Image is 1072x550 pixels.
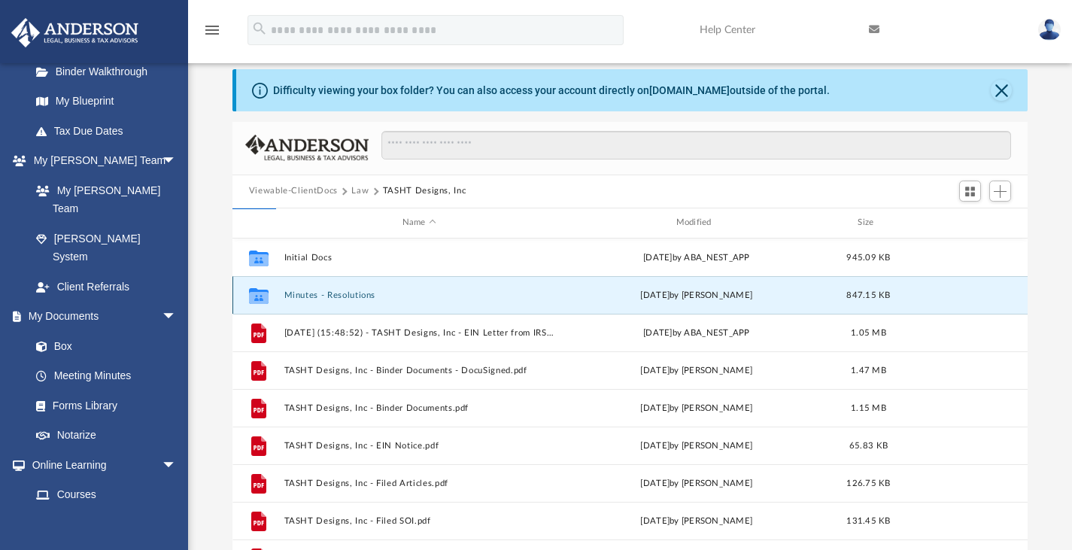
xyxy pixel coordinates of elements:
[21,390,184,421] a: Forms Library
[381,131,1011,160] input: Search files and folders
[561,476,832,490] div: [DATE] by [PERSON_NAME]
[561,401,832,415] div: [DATE] by [PERSON_NAME]
[838,216,898,229] div: Size
[21,331,184,361] a: Box
[284,365,554,375] button: TASHT Designs, Inc - Binder Documents - DocuSigned.pdf
[561,251,832,264] div: [DATE] by ABA_NEST_APP
[21,421,192,451] a: Notarize
[203,29,221,39] a: menu
[561,439,832,452] div: [DATE] by [PERSON_NAME]
[561,326,832,339] div: [DATE] by ABA_NEST_APP
[383,184,466,198] button: TASHT Designs, Inc
[21,361,192,391] a: Meeting Minutes
[1038,19,1061,41] img: User Pic
[561,363,832,377] div: [DATE] by [PERSON_NAME]
[21,480,192,510] a: Courses
[284,478,554,488] button: TASHT Designs, Inc - Filed Articles.pdf
[846,479,890,487] span: 126.75 KB
[846,290,890,299] span: 847.15 KB
[284,515,554,525] button: TASHT Designs, Inc - Filed SOI.pdf
[239,216,277,229] div: id
[21,272,192,302] a: Client Referrals
[851,366,886,374] span: 1.47 MB
[351,184,369,198] button: Law
[649,84,730,96] a: [DOMAIN_NAME]
[959,181,982,202] button: Switch to Grid View
[162,450,192,481] span: arrow_drop_down
[846,253,890,261] span: 945.09 KB
[284,403,554,412] button: TASHT Designs, Inc - Binder Documents.pdf
[640,290,670,299] span: [DATE]
[283,216,554,229] div: Name
[21,56,199,87] a: Binder Walkthrough
[284,252,554,262] button: Initial Docs
[7,18,143,47] img: Anderson Advisors Platinum Portal
[561,288,832,302] div: by [PERSON_NAME]
[162,146,192,177] span: arrow_drop_down
[284,327,554,337] button: [DATE] (15:48:52) - TASHT Designs, Inc - EIN Letter from IRS.pdf
[203,21,221,39] i: menu
[249,184,338,198] button: Viewable-ClientDocs
[561,514,832,527] div: [DATE] by [PERSON_NAME]
[991,80,1012,101] button: Close
[851,403,886,412] span: 1.15 MB
[11,302,192,332] a: My Documentsarrow_drop_down
[21,87,192,117] a: My Blueprint
[846,516,890,524] span: 131.45 KB
[273,83,830,99] div: Difficulty viewing your box folder? You can also access your account directly on outside of the p...
[21,116,199,146] a: Tax Due Dates
[284,290,554,299] button: Minutes - Resolutions
[989,181,1012,202] button: Add
[11,450,192,480] a: Online Learningarrow_drop_down
[251,20,268,37] i: search
[560,216,831,229] div: Modified
[11,146,192,176] a: My [PERSON_NAME] Teamarrow_drop_down
[851,328,886,336] span: 1.05 MB
[905,216,1010,229] div: id
[21,223,192,272] a: [PERSON_NAME] System
[849,441,888,449] span: 65.83 KB
[162,302,192,333] span: arrow_drop_down
[21,175,184,223] a: My [PERSON_NAME] Team
[284,440,554,450] button: TASHT Designs, Inc - EIN Notice.pdf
